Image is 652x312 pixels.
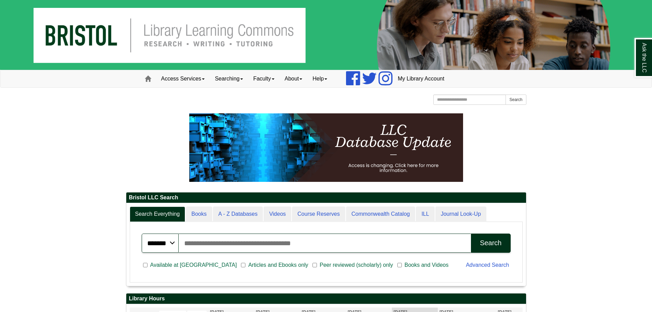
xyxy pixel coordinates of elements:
[143,262,148,268] input: Available at [GEOGRAPHIC_DATA]
[248,70,280,87] a: Faculty
[245,261,311,269] span: Articles and Ebooks only
[312,262,317,268] input: Peer reviewed (scholarly) only
[156,70,210,87] a: Access Services
[130,207,186,222] a: Search Everything
[186,207,212,222] a: Books
[280,70,308,87] a: About
[148,261,240,269] span: Available at [GEOGRAPHIC_DATA]
[307,70,332,87] a: Help
[506,95,526,105] button: Search
[126,294,526,304] h2: Library Hours
[213,207,263,222] a: A - Z Databases
[241,262,245,268] input: Articles and Ebooks only
[435,207,486,222] a: Journal Look-Up
[416,207,434,222] a: ILL
[189,113,463,182] img: HTML tutorial
[393,70,449,87] a: My Library Account
[397,262,402,268] input: Books and Videos
[292,207,345,222] a: Course Reserves
[480,239,501,247] div: Search
[346,207,416,222] a: Commonwealth Catalog
[466,262,509,268] a: Advanced Search
[126,192,526,203] h2: Bristol LLC Search
[402,261,451,269] span: Books and Videos
[210,70,248,87] a: Searching
[317,261,396,269] span: Peer reviewed (scholarly) only
[264,207,291,222] a: Videos
[471,234,510,253] button: Search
